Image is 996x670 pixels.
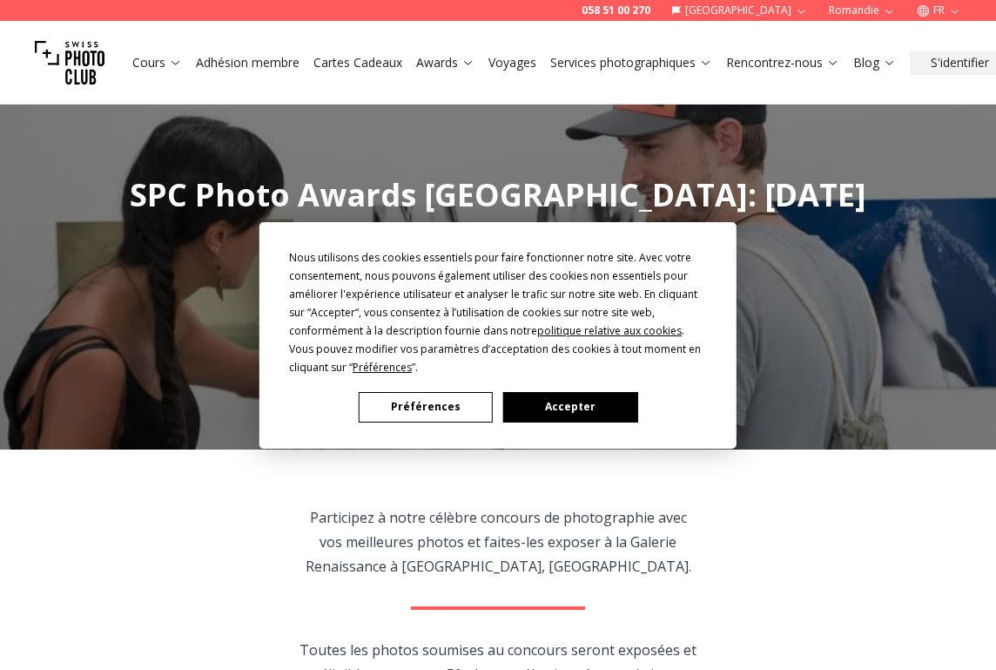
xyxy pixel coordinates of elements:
span: Préférences [353,360,412,375]
button: Préférences [359,392,493,423]
button: Accepter [503,392,637,423]
div: Cookie Consent Prompt [259,222,737,449]
div: Nous utilisons des cookies essentiels pour faire fonctionner notre site. Avec votre consentement,... [289,248,707,376]
span: politique relative aux cookies [537,323,682,338]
